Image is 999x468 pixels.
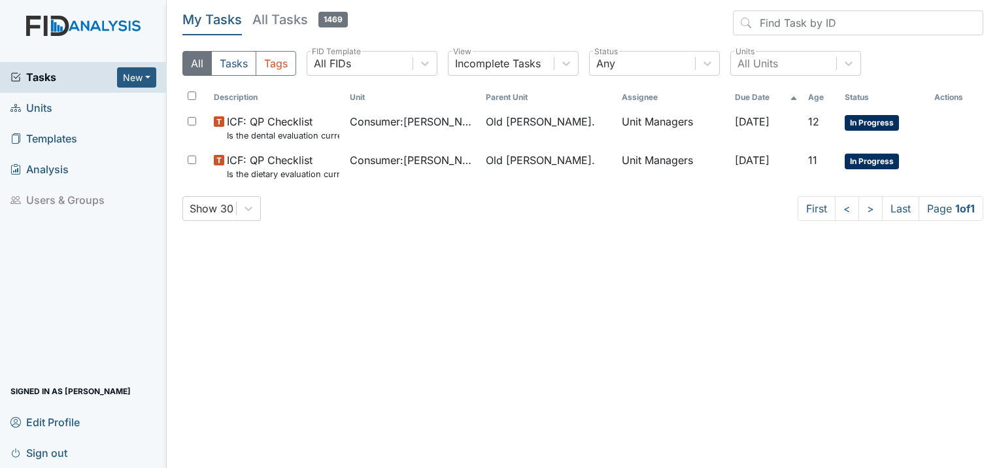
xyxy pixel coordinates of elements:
small: Is the dental evaluation current? (document the date, oral rating, and goal # if needed in the co... [227,129,339,142]
span: Analysis [10,159,69,180]
span: Old [PERSON_NAME]. [486,114,595,129]
span: 1469 [318,12,348,27]
div: Show 30 [190,201,233,216]
span: Page [919,196,983,221]
small: Is the dietary evaluation current? (document the date in the comment section) [227,168,339,180]
button: Tags [256,51,296,76]
th: Toggle SortBy [803,86,839,109]
span: 12 [808,115,819,128]
a: < [835,196,859,221]
span: 11 [808,154,817,167]
th: Toggle SortBy [345,86,481,109]
div: Type filter [182,51,296,76]
span: [DATE] [735,115,770,128]
input: Toggle All Rows Selected [188,92,196,100]
div: Incomplete Tasks [455,56,541,71]
th: Assignee [617,86,730,109]
span: Signed in as [PERSON_NAME] [10,381,131,401]
th: Toggle SortBy [839,86,929,109]
input: Find Task by ID [733,10,983,35]
td: Unit Managers [617,109,730,147]
nav: task-pagination [798,196,983,221]
th: Toggle SortBy [730,86,803,109]
a: > [858,196,883,221]
h5: All Tasks [252,10,348,29]
span: Templates [10,129,77,149]
button: All [182,51,212,76]
th: Toggle SortBy [209,86,345,109]
span: ICF: QP Checklist Is the dental evaluation current? (document the date, oral rating, and goal # i... [227,114,339,142]
button: New [117,67,156,88]
div: All Units [737,56,778,71]
strong: 1 of 1 [955,202,975,215]
div: Any [596,56,615,71]
a: Last [882,196,919,221]
a: First [798,196,836,221]
span: Units [10,98,52,118]
span: Consumer : [PERSON_NAME] [350,152,475,168]
th: Toggle SortBy [481,86,617,109]
a: Tasks [10,69,117,85]
h5: My Tasks [182,10,242,29]
span: Consumer : [PERSON_NAME] [350,114,475,129]
td: Unit Managers [617,147,730,186]
div: All FIDs [314,56,351,71]
th: Actions [929,86,983,109]
span: Edit Profile [10,412,80,432]
button: Tasks [211,51,256,76]
span: [DATE] [735,154,770,167]
span: In Progress [845,115,899,131]
span: In Progress [845,154,899,169]
span: ICF: QP Checklist Is the dietary evaluation current? (document the date in the comment section) [227,152,339,180]
span: Old [PERSON_NAME]. [486,152,595,168]
span: Sign out [10,443,67,463]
